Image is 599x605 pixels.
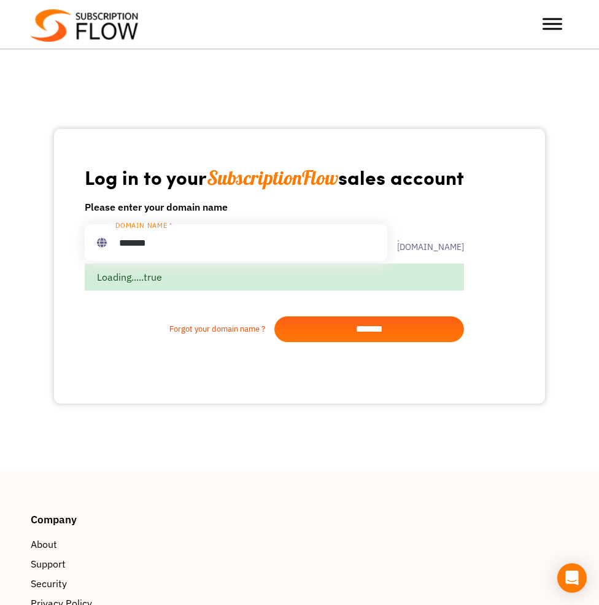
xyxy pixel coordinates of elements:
[207,165,338,190] span: SubscriptionFlow
[387,234,464,251] label: .[DOMAIN_NAME]
[31,576,67,591] span: Security
[85,263,464,291] div: Loading.....true
[31,576,376,591] a: Security
[543,18,562,30] button: Toggle Menu
[31,537,376,552] a: About
[31,537,57,552] span: About
[31,9,138,42] img: Subscriptionflow
[31,514,376,525] h4: Company
[85,200,464,214] h6: Please enter your domain name
[85,323,274,335] a: Forgot your domain name ?
[85,165,464,190] h1: Log in to your sales account
[31,556,376,571] a: Support
[31,556,66,571] span: Support
[557,563,587,593] div: Open Intercom Messenger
